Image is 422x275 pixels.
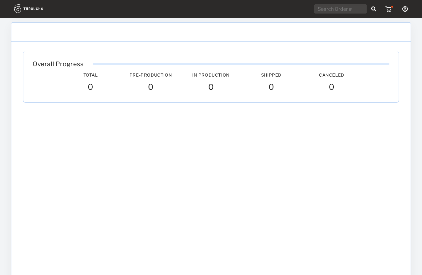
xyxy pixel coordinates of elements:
img: logo.1c10ca64.svg [14,4,57,13]
span: In Production [192,72,230,78]
input: Search Order # [314,4,367,14]
span: 0 [148,82,154,93]
span: 0 [329,82,335,93]
span: Canceled [319,72,344,78]
span: 0 [269,82,274,93]
span: Pre-Production [129,72,172,78]
span: Total [83,72,98,78]
span: 0 [208,82,214,93]
img: icon_cart_red_dot.b92b630d.svg [385,6,393,12]
span: Overall Progress [33,60,84,68]
span: 0 [88,82,94,93]
span: Shipped [261,72,281,78]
